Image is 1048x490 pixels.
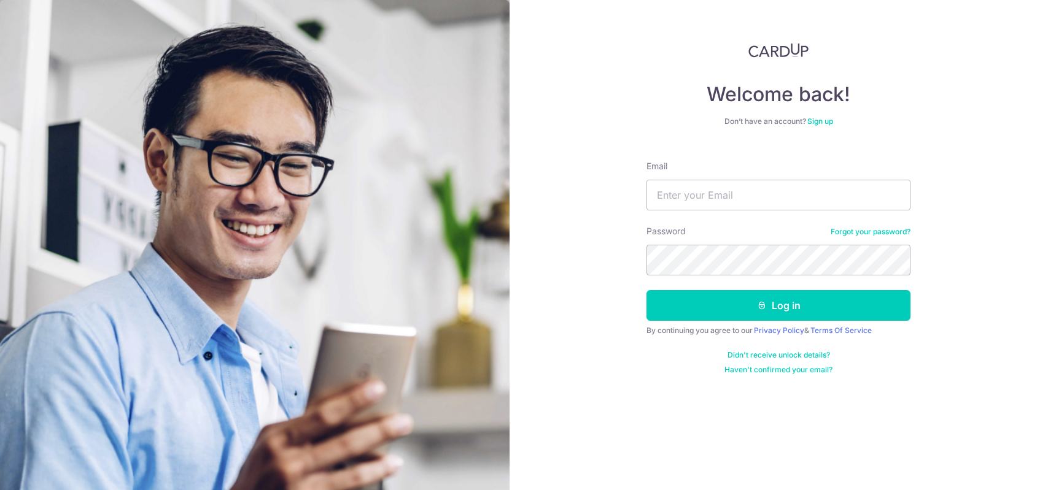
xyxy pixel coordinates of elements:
label: Email [646,160,667,172]
a: Didn't receive unlock details? [728,350,830,360]
input: Enter your Email [646,180,910,210]
img: CardUp Logo [748,43,809,58]
a: Terms Of Service [810,326,872,335]
button: Log in [646,290,910,321]
h4: Welcome back! [646,82,910,107]
div: By continuing you agree to our & [646,326,910,335]
a: Sign up [807,117,833,126]
div: Don’t have an account? [646,117,910,126]
a: Haven't confirmed your email? [724,365,833,375]
a: Privacy Policy [754,326,804,335]
label: Password [646,225,686,237]
a: Forgot your password? [831,227,910,237]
